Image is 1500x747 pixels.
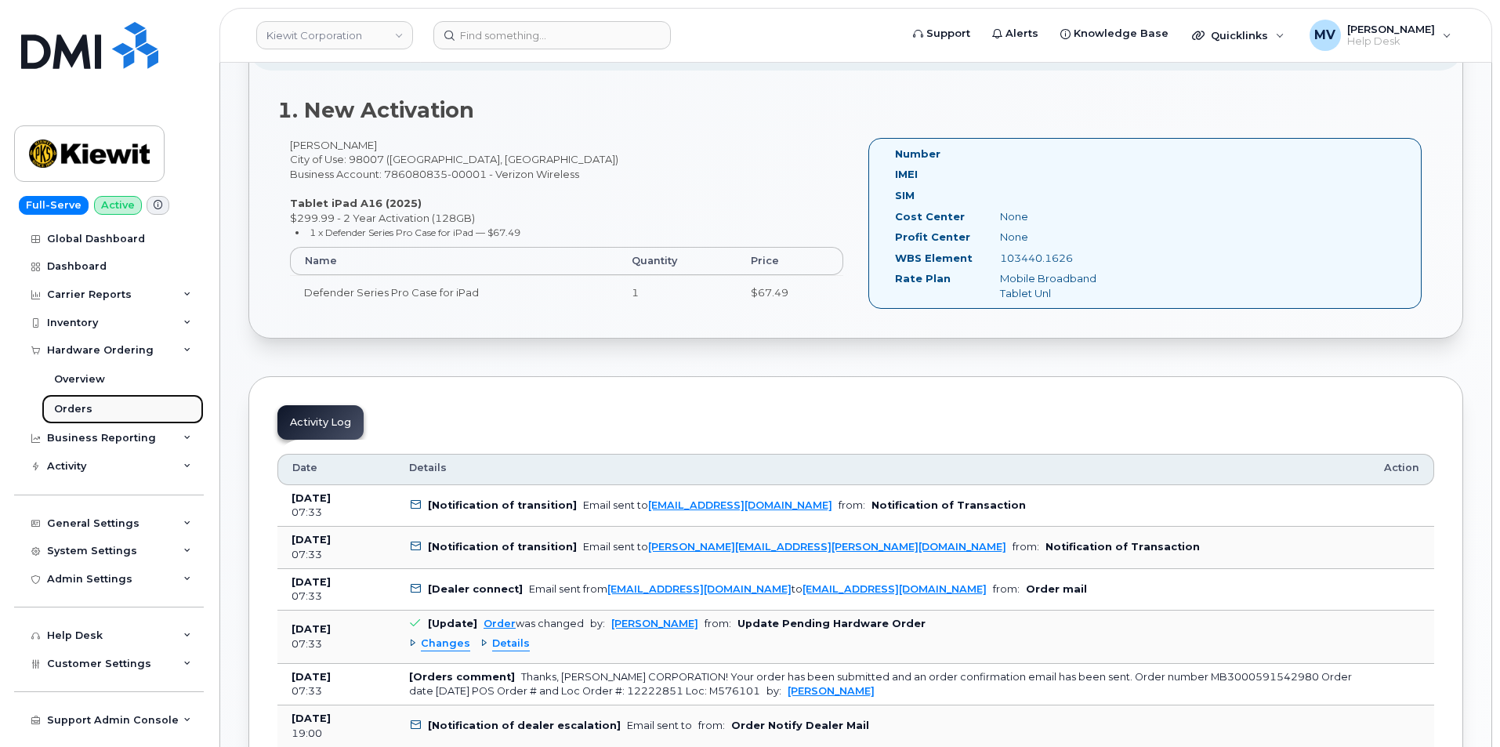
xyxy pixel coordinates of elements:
label: IMEI [895,167,918,182]
b: [DATE] [292,623,331,635]
div: 07:33 [292,548,381,562]
b: Update Pending Hardware Order [737,618,926,629]
td: 1 [618,275,737,310]
label: Number [895,147,940,161]
b: [Update] [428,618,477,629]
b: [DATE] [292,534,331,546]
span: Changes [421,636,470,651]
b: [DATE] [292,671,331,683]
span: Date [292,461,317,475]
iframe: Messenger Launcher [1432,679,1488,735]
td: $67.49 [737,275,843,310]
label: Profit Center [895,230,970,245]
div: 07:33 [292,684,381,698]
a: Alerts [981,18,1049,49]
div: 07:33 [292,637,381,651]
div: Email sent to [583,541,1006,553]
span: Knowledge Base [1074,26,1168,42]
span: MV [1314,26,1335,45]
label: WBS Element [895,251,973,266]
th: Price [737,247,843,275]
a: [EMAIL_ADDRESS][DOMAIN_NAME] [607,583,792,595]
div: None [988,209,1136,224]
span: from: [839,499,865,511]
div: Email sent to [583,499,832,511]
div: Email sent from to [529,583,987,595]
div: Quicklinks [1181,20,1295,51]
th: Name [290,247,618,275]
div: 07:33 [292,589,381,604]
div: Thanks, [PERSON_NAME] CORPORATION! Your order has been submitted and an order confirmation email ... [409,671,1352,697]
span: Alerts [1005,26,1038,42]
a: [PERSON_NAME][EMAIL_ADDRESS][PERSON_NAME][DOMAIN_NAME] [648,541,1006,553]
span: Help Desk [1347,35,1435,48]
small: 1 x Defender Series Pro Case for iPad — $67.49 [310,227,520,238]
div: [PERSON_NAME] City of Use: 98007 ([GEOGRAPHIC_DATA], [GEOGRAPHIC_DATA]) Business Account: 7860808... [277,138,856,324]
div: Email sent to [627,720,692,731]
strong: 1. New Activation [277,97,474,123]
span: from: [1013,541,1039,553]
b: [DATE] [292,576,331,588]
div: Marivi Vargas [1299,20,1462,51]
b: Notification of Transaction [1045,541,1200,553]
span: by: [590,618,605,629]
b: [Orders comment] [409,671,515,683]
span: by: [766,685,781,697]
a: Kiewit Corporation [256,21,413,49]
label: Cost Center [895,209,965,224]
b: [Notification of dealer escalation] [428,720,621,731]
td: Defender Series Pro Case for iPad [290,275,618,310]
a: [PERSON_NAME] [611,618,698,629]
b: Notification of Transaction [871,499,1026,511]
th: Action [1370,454,1434,485]
span: from: [698,720,725,731]
span: Support [926,26,970,42]
div: was changed [484,618,584,629]
span: [PERSON_NAME] [1347,23,1435,35]
b: [Dealer connect] [428,583,523,595]
span: from: [993,583,1020,595]
b: Order mail [1026,583,1087,595]
a: Order [484,618,516,629]
span: Quicklinks [1211,29,1268,42]
b: Order Notify Dealer Mail [731,720,869,731]
label: SIM [895,188,915,203]
span: from: [705,618,731,629]
a: Knowledge Base [1049,18,1179,49]
th: Quantity [618,247,737,275]
span: Details [492,636,530,651]
div: 103440.1626 [988,251,1136,266]
label: Rate Plan [895,271,951,286]
div: 19:00 [292,727,381,741]
strong: Tablet iPad A16 (2025) [290,197,422,209]
input: Find something... [433,21,671,49]
b: [Notification of transition] [428,499,577,511]
a: Support [902,18,981,49]
a: [EMAIL_ADDRESS][DOMAIN_NAME] [648,499,832,511]
b: [DATE] [292,492,331,504]
b: [Notification of transition] [428,541,577,553]
div: 07:33 [292,506,381,520]
a: [PERSON_NAME] [788,685,875,697]
span: Details [409,461,447,475]
b: [DATE] [292,713,331,724]
div: Mobile Broadband Tablet Unl [988,271,1136,300]
div: None [988,230,1136,245]
a: [EMAIL_ADDRESS][DOMAIN_NAME] [803,583,987,595]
